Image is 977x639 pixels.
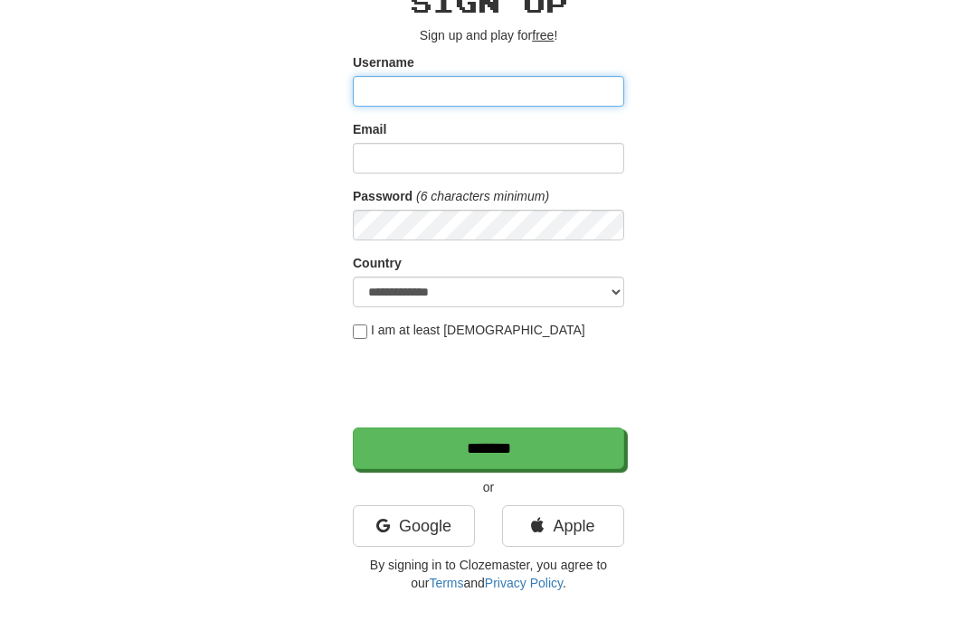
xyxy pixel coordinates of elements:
p: or [353,478,624,496]
p: By signing in to Clozemaster, you agree to our and . [353,556,624,592]
a: Google [353,505,475,547]
label: Country [353,254,402,272]
a: Apple [502,505,624,547]
iframe: reCAPTCHA [353,348,628,418]
label: Email [353,120,386,138]
a: Privacy Policy [485,576,563,590]
input: I am at least [DEMOGRAPHIC_DATA] [353,324,367,339]
u: free [532,28,554,42]
label: I am at least [DEMOGRAPHIC_DATA] [353,321,585,339]
a: Terms [429,576,463,590]
em: (6 characters minimum) [416,189,549,203]
label: Username [353,53,414,71]
label: Password [353,187,413,205]
p: Sign up and play for ! [353,26,624,44]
